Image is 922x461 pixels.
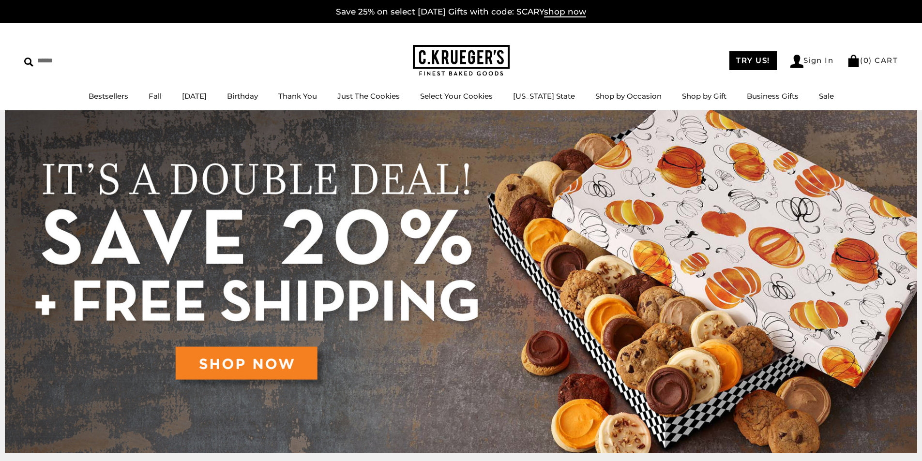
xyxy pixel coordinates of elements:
img: C.KRUEGER'S [413,45,510,76]
a: Business Gifts [747,91,799,101]
a: Bestsellers [89,91,128,101]
img: Search [24,58,33,67]
a: Thank You [278,91,317,101]
a: Select Your Cookies [420,91,493,101]
img: C.Krueger's Special Offer [5,110,917,453]
a: Sale [819,91,834,101]
a: [DATE] [182,91,207,101]
a: Save 25% on select [DATE] Gifts with code: SCARYshop now [336,7,586,17]
input: Search [24,53,139,68]
a: Shop by Gift [682,91,726,101]
span: shop now [544,7,586,17]
img: Bag [847,55,860,67]
a: [US_STATE] State [513,91,575,101]
a: TRY US! [729,51,777,70]
a: Sign In [790,55,834,68]
a: Fall [149,91,162,101]
span: 0 [863,56,869,65]
a: Shop by Occasion [595,91,662,101]
a: (0) CART [847,56,898,65]
a: Birthday [227,91,258,101]
a: Just The Cookies [337,91,400,101]
img: Account [790,55,803,68]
